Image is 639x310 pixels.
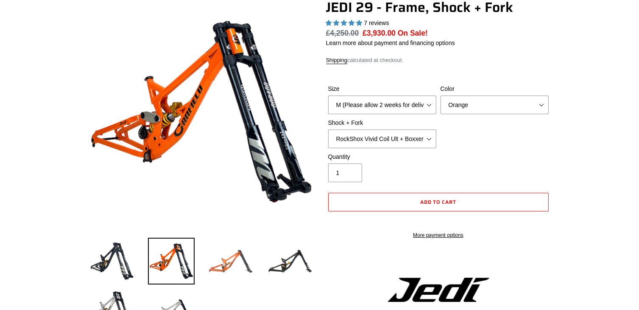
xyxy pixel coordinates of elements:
s: £4,250.00 [326,29,359,37]
div: calculated at checkout. [326,56,551,65]
img: Load image into Gallery viewer, JEDI 29 - Frame, Shock + Fork [89,238,135,285]
a: Shipping [326,57,348,64]
img: Load image into Gallery viewer, JEDI 29 - Frame, Shock + Fork [267,238,313,285]
label: Quantity [328,152,436,161]
a: More payment options [328,231,549,239]
span: £3,930.00 [363,29,396,37]
img: Load image into Gallery viewer, JEDI 29 - Frame, Shock + Fork [148,238,195,285]
label: Shock + Fork [328,118,436,127]
img: Load image into Gallery viewer, JEDI 29 - Frame, Shock + Fork [207,238,254,285]
a: Learn more about payment and financing options [326,39,455,46]
label: Size [328,85,436,93]
span: Add to cart [420,198,457,206]
span: On Sale! [398,28,428,39]
button: Add to cart [328,193,549,211]
span: 5.00 stars [326,20,364,26]
span: 7 reviews [364,20,389,26]
label: Color [441,85,549,93]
